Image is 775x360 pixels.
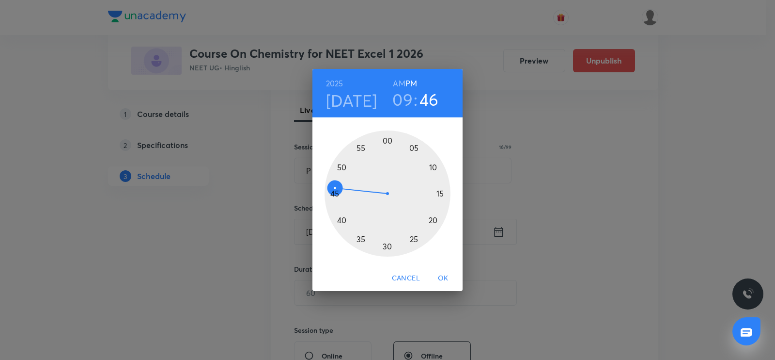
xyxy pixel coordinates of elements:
[432,272,455,284] span: OK
[326,77,343,90] button: 2025
[414,89,418,110] h3: :
[326,90,377,111] button: [DATE]
[388,269,424,287] button: Cancel
[419,89,439,110] button: 46
[393,77,405,90] button: AM
[405,77,417,90] button: PM
[392,272,420,284] span: Cancel
[428,269,459,287] button: OK
[392,89,413,110] button: 09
